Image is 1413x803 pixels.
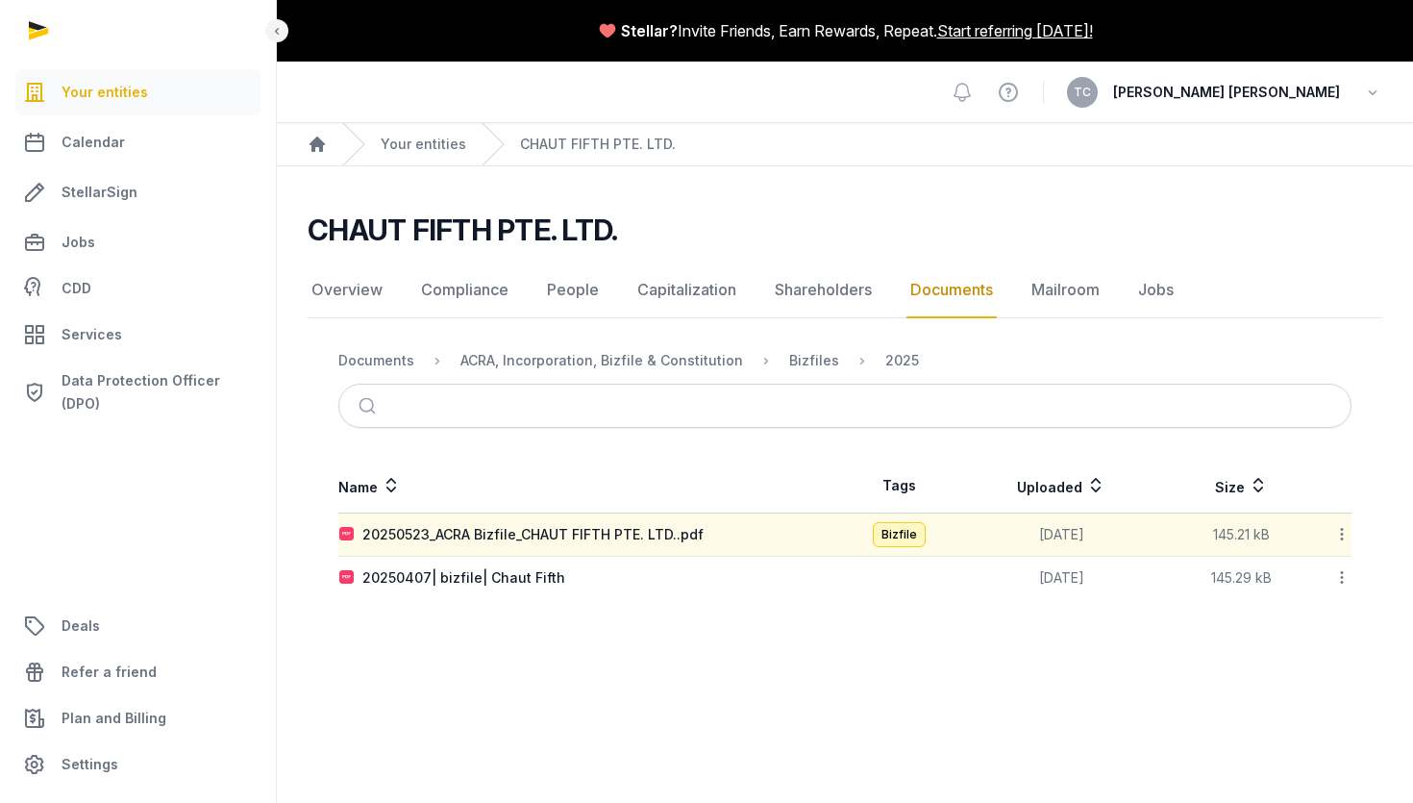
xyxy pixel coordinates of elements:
[62,81,148,104] span: Your entities
[1169,459,1315,514] th: Size
[308,263,386,318] a: Overview
[15,695,260,741] a: Plan and Billing
[621,19,678,42] span: Stellar?
[62,369,253,415] span: Data Protection Officer (DPO)
[339,527,355,542] img: pdf.svg
[62,615,100,638] span: Deals
[62,181,137,204] span: StellarSign
[338,338,1351,384] nav: Breadcrumb
[937,19,1093,42] a: Start referring [DATE]!
[460,351,743,370] div: ACRA, Incorporation, Bizfile & Constitution
[15,603,260,649] a: Deals
[15,362,260,423] a: Data Protection Officer (DPO)
[62,323,122,346] span: Services
[62,231,95,254] span: Jobs
[277,123,1413,166] nav: Breadcrumb
[1134,263,1177,318] a: Jobs
[62,661,157,684] span: Refer a friend
[381,135,466,154] a: Your entities
[845,459,954,514] th: Tags
[633,263,740,318] a: Capitalization
[308,213,617,247] h2: CHAUT FIFTH PTE. LTD.
[906,263,997,318] a: Documents
[873,522,926,547] span: Bizfile
[62,753,118,776] span: Settings
[15,649,260,695] a: Refer a friend
[1039,569,1084,586] span: [DATE]
[15,741,260,788] a: Settings
[62,277,91,300] span: CDD
[543,263,603,318] a: People
[954,459,1168,514] th: Uploaded
[771,263,876,318] a: Shareholders
[1113,81,1340,104] span: [PERSON_NAME] [PERSON_NAME]
[1169,557,1315,600] td: 145.29 kB
[1067,77,1098,108] button: TC
[338,351,414,370] div: Documents
[62,707,166,730] span: Plan and Billing
[15,69,260,115] a: Your entities
[1067,580,1413,803] iframe: Chat Widget
[15,169,260,215] a: StellarSign
[362,568,565,588] div: 20250407| bizfile| Chaut Fifth
[62,131,125,154] span: Calendar
[15,269,260,308] a: CDD
[789,351,839,370] div: Bizfiles
[15,219,260,265] a: Jobs
[339,570,355,586] img: pdf.svg
[1039,526,1084,542] span: [DATE]
[1169,514,1315,557] td: 145.21 kB
[308,263,1382,318] nav: Tabs
[1028,263,1103,318] a: Mailroom
[338,459,845,514] th: Name
[15,312,260,358] a: Services
[15,119,260,165] a: Calendar
[417,263,512,318] a: Compliance
[347,385,392,427] button: Submit
[520,135,676,154] a: CHAUT FIFTH PTE. LTD.
[362,525,704,544] div: 20250523_ACRA Bizfile_CHAUT FIFTH PTE. LTD..pdf
[885,351,919,370] div: 2025
[1074,87,1091,98] span: TC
